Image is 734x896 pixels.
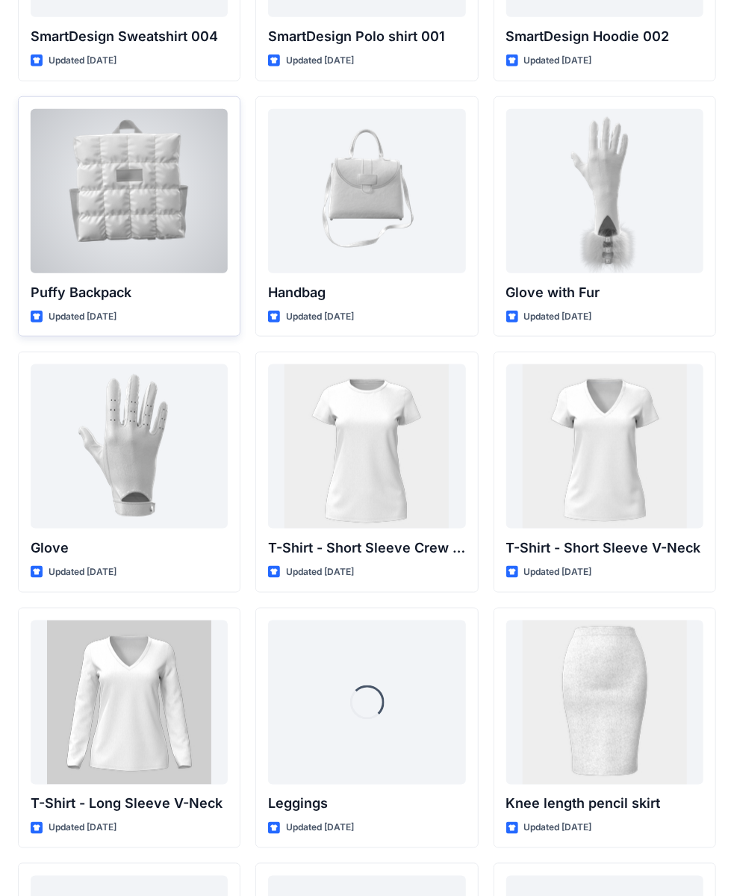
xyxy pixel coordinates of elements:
a: Knee length pencil skirt [506,620,703,785]
a: Puffy Backpack [31,109,228,273]
p: Updated [DATE] [286,309,354,325]
p: SmartDesign Hoodie 002 [506,26,703,47]
p: Handbag [268,282,465,303]
p: Updated [DATE] [49,821,116,836]
p: Updated [DATE] [524,564,592,580]
a: Glove [31,364,228,529]
p: SmartDesign Sweatshirt 004 [31,26,228,47]
p: Updated [DATE] [286,53,354,69]
p: Puffy Backpack [31,282,228,303]
p: Glove [31,538,228,559]
p: Updated [DATE] [286,821,354,836]
p: Updated [DATE] [49,309,116,325]
p: Updated [DATE] [524,821,592,836]
p: Glove with Fur [506,282,703,303]
a: T-Shirt - Long Sleeve V-Neck [31,620,228,785]
p: Knee length pencil skirt [506,794,703,815]
p: T-Shirt - Short Sleeve Crew Neck [268,538,465,559]
p: SmartDesign Polo shirt 001 [268,26,465,47]
p: Updated [DATE] [524,309,592,325]
a: Handbag [268,109,465,273]
p: Updated [DATE] [49,564,116,580]
p: Leggings [268,794,465,815]
p: Updated [DATE] [524,53,592,69]
p: T-Shirt - Short Sleeve V-Neck [506,538,703,559]
a: T-Shirt - Short Sleeve V-Neck [506,364,703,529]
a: T-Shirt - Short Sleeve Crew Neck [268,364,465,529]
p: Updated [DATE] [286,564,354,580]
a: Glove with Fur [506,109,703,273]
p: Updated [DATE] [49,53,116,69]
p: T-Shirt - Long Sleeve V-Neck [31,794,228,815]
